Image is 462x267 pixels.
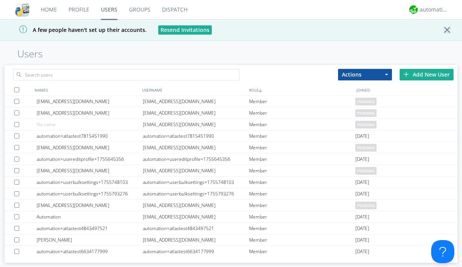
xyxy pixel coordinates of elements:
[37,223,143,234] div: automation+atlastest4843497521
[249,234,355,245] div: Member
[37,246,143,257] div: automation+atlastest6634177999
[37,121,56,128] span: No name
[5,177,457,188] a: automation+userbulksettings+1755748103automation+userbulksettings+1755748103Member[DATE]
[5,188,457,200] a: automation+userbulksettings+1755793276automation+userbulksettings+1755793276Member[DATE]
[5,130,457,142] a: automation+atlastest7815451990automation+atlastest7815451990Member[DATE]
[143,211,249,222] div: [EMAIL_ADDRESS][DOMAIN_NAME]
[400,69,454,80] div: Add New User
[249,142,355,153] div: Member
[355,246,369,257] span: [DATE]
[15,3,29,17] img: cddb5a64eb264b2086981ab96f4c1ba7
[247,84,355,95] div: ROLE
[37,211,143,222] div: Automation
[143,188,249,199] div: automation+userbulksettings+1755793276
[5,200,457,211] a: [EMAIL_ADDRESS][DOMAIN_NAME][EMAIL_ADDRESS][DOMAIN_NAME]Memberpending
[5,96,457,107] a: [EMAIL_ADDRESS][DOMAIN_NAME][EMAIL_ADDRESS][DOMAIN_NAME]Memberpending
[338,69,392,80] button: Actions
[143,223,249,234] div: automation+atlastest4843497521
[143,154,249,165] div: automation+usereditprofile+1755645356
[355,144,377,152] span: pending
[37,130,143,142] div: automation+atlastest7815451990
[249,107,355,118] div: Member
[5,234,457,246] a: [PERSON_NAME][EMAIL_ADDRESS][DOMAIN_NAME]Member[DATE]
[249,211,355,222] div: Member
[143,107,249,118] div: [EMAIL_ADDRESS][DOMAIN_NAME]
[5,119,457,130] a: No name[EMAIL_ADDRESS][DOMAIN_NAME]Memberpending
[249,96,355,107] div: Member
[37,200,143,211] div: [EMAIL_ADDRESS][DOMAIN_NAME]
[249,119,355,130] div: Member
[355,223,369,234] span: [DATE]
[37,107,143,118] div: [EMAIL_ADDRESS][DOMAIN_NAME]
[355,109,377,117] span: pending
[37,234,143,245] div: [PERSON_NAME]
[355,84,462,95] div: JOINED
[37,142,143,153] div: [EMAIL_ADDRESS][DOMAIN_NAME]
[5,246,457,257] a: automation+atlastest6634177999automation+atlastest6634177999Member[DATE]
[5,223,457,234] a: automation+atlastest4843497521automation+atlastest4843497521Member[DATE]
[143,177,249,188] div: automation+userbulksettings+1755748103
[431,240,454,263] iframe: Toggle Customer Support
[249,246,355,257] div: Member
[143,246,249,257] div: automation+atlastest6634177999
[143,96,249,107] div: [EMAIL_ADDRESS][DOMAIN_NAME]
[355,167,377,175] span: pending
[355,98,377,105] span: pending
[143,142,249,153] div: [EMAIL_ADDRESS][DOMAIN_NAME]
[5,154,457,165] a: automation+usereditprofile+1755645356automation+usereditprofile+1755645356Member[DATE]
[403,72,409,77] img: plus.svg
[355,154,369,165] span: [DATE]
[355,234,369,246] span: [DATE]
[249,165,355,176] div: Member
[158,25,212,35] button: Resend Invitations
[140,84,248,95] div: USERNAME
[249,177,355,188] div: Member
[37,154,143,165] div: automation+usereditprofile+1755645356
[33,84,140,95] div: NAMES
[143,234,249,245] div: [EMAIL_ADDRESS][DOMAIN_NAME]
[5,142,457,154] a: [EMAIL_ADDRESS][DOMAIN_NAME][EMAIL_ADDRESS][DOMAIN_NAME]Memberpending
[143,200,249,211] div: [EMAIL_ADDRESS][DOMAIN_NAME]
[355,202,377,209] span: pending
[420,6,449,13] div: automation+atlas
[249,154,355,165] div: Member
[5,211,457,223] a: Automation[EMAIL_ADDRESS][DOMAIN_NAME]Member[DATE]
[143,119,249,130] div: [EMAIL_ADDRESS][DOMAIN_NAME]
[355,188,369,200] span: [DATE]
[143,130,249,142] div: automation+atlastest7815451990
[249,200,355,211] div: Member
[355,211,369,223] span: [DATE]
[37,96,143,107] div: [EMAIL_ADDRESS][DOMAIN_NAME]
[249,223,355,234] div: Member
[249,188,355,199] div: Member
[5,165,457,177] a: [EMAIL_ADDRESS][DOMAIN_NAME][EMAIL_ADDRESS][DOMAIN_NAME]Memberpending
[6,26,147,33] span: A few people haven't set up their accounts.
[249,130,355,142] div: Member
[355,177,369,188] span: [DATE]
[5,107,457,119] a: [EMAIL_ADDRESS][DOMAIN_NAME][EMAIL_ADDRESS][DOMAIN_NAME]Memberpending
[355,130,369,142] span: [DATE]
[37,177,143,188] div: automation+userbulksettings+1755748103
[355,121,377,128] span: pending
[13,69,239,80] input: Search users
[37,188,143,199] div: automation+userbulksettings+1755793276
[143,165,249,176] div: [EMAIL_ADDRESS][DOMAIN_NAME]
[409,5,418,14] img: d2d01cd9b4174d08988066c6d424eccd
[37,165,143,176] div: [EMAIL_ADDRESS][DOMAIN_NAME]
